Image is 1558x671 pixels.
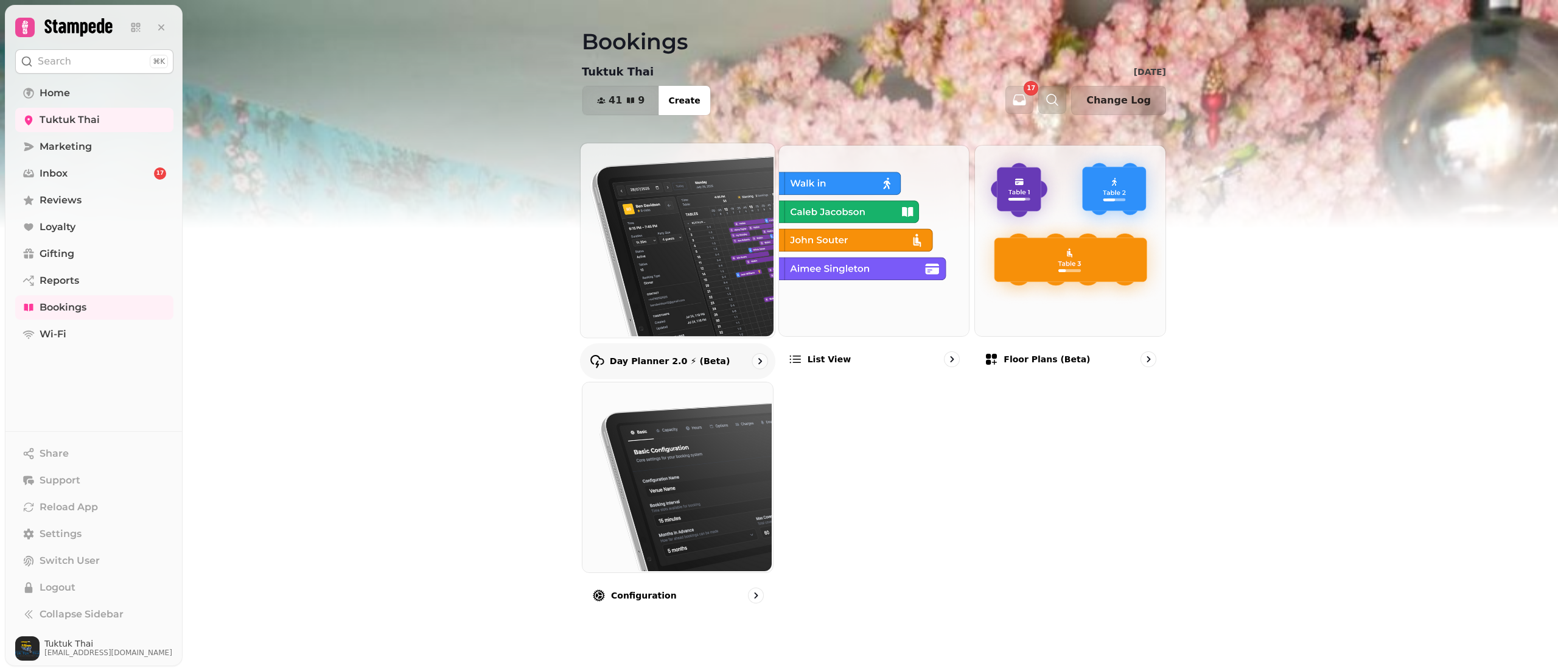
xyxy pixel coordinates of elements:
span: Loyalty [40,220,75,234]
a: Bookings [15,295,173,320]
span: Share [40,446,69,461]
svg: go to [946,353,958,365]
span: Inbox [40,166,68,181]
p: Floor Plans (beta) [1004,353,1090,365]
p: Day Planner 2.0 ⚡ (Beta) [610,355,730,367]
a: Gifting [15,242,173,266]
img: Floor Plans (beta) [974,144,1164,335]
a: Reviews [15,188,173,213]
a: Floor Plans (beta)Floor Plans (beta) [974,145,1166,377]
button: Collapse Sidebar [15,602,173,627]
span: Bookings [40,300,86,315]
span: Wi-Fi [40,327,66,342]
button: Switch User [15,549,173,573]
span: Home [40,86,70,100]
svg: go to [1142,353,1155,365]
button: Reload App [15,495,173,519]
img: Configuration [581,381,772,572]
a: Reports [15,269,173,293]
a: Settings [15,522,173,546]
a: Wi-Fi [15,322,173,346]
a: ConfigurationConfiguration [582,382,774,614]
span: Support [40,473,80,488]
button: User avatarTuktuk Thai[EMAIL_ADDRESS][DOMAIN_NAME] [15,636,173,661]
span: 17 [156,169,164,178]
a: Loyalty [15,215,173,239]
span: Logout [40,580,75,595]
span: Collapse Sidebar [40,607,124,622]
p: Configuration [611,589,677,602]
span: 41 [609,96,622,105]
button: Search⌘K [15,49,173,74]
span: Reviews [40,193,82,208]
a: Day Planner 2.0 ⚡ (Beta)Day Planner 2.0 ⚡ (Beta) [580,142,775,379]
svg: go to [750,589,762,602]
span: Tuktuk Thai [44,639,172,648]
a: Tuktuk Thai [15,108,173,132]
svg: go to [753,355,766,367]
p: [DATE] [1134,66,1166,78]
button: Change Log [1071,86,1166,115]
a: Home [15,81,173,105]
a: Inbox17 [15,161,173,186]
span: Tuktuk Thai [40,113,100,127]
p: List view [808,353,851,365]
span: Settings [40,527,82,541]
img: Day Planner 2.0 ⚡ (Beta) [579,142,774,336]
button: Support [15,468,173,493]
span: Marketing [40,139,92,154]
a: Marketing [15,135,173,159]
button: 419 [582,86,659,115]
button: Logout [15,575,173,600]
span: Gifting [40,247,74,261]
button: Create [658,86,710,115]
button: Share [15,441,173,466]
span: [EMAIL_ADDRESS][DOMAIN_NAME] [44,648,172,658]
span: Change Log [1086,96,1151,105]
a: List viewList view [778,145,970,377]
img: List view [778,144,968,335]
p: Search [38,54,71,69]
span: 17 [1027,85,1035,91]
img: User avatar [15,636,40,661]
span: Reports [40,273,79,288]
p: Tuktuk Thai [582,63,654,80]
div: ⌘K [150,55,168,68]
span: Reload App [40,500,98,515]
span: Switch User [40,553,100,568]
span: Create [668,96,700,105]
span: 9 [638,96,645,105]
